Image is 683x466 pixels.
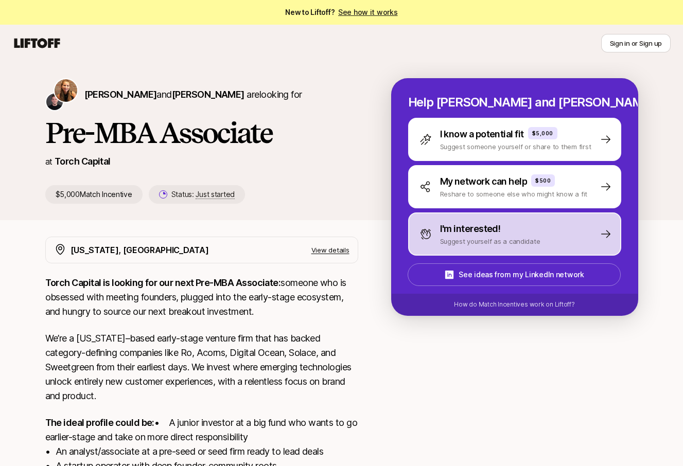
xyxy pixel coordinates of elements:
p: are looking for [84,87,302,102]
p: Suggest yourself as a candidate [440,236,540,246]
span: Just started [196,190,235,199]
img: Christopher Harper [46,94,63,110]
span: [PERSON_NAME] [172,89,244,100]
h1: Pre-MBA Associate [45,117,358,148]
p: We’re a [US_STATE]–based early-stage venture firm that has backed category-defining companies lik... [45,331,358,403]
p: How do Match Incentives work on Liftoff? [454,300,574,309]
a: See how it works [338,8,398,16]
p: someone who is obsessed with meeting founders, plugged into the early-stage ecosystem, and hungry... [45,276,358,319]
p: I'm interested! [440,222,501,236]
p: $5,000 Match Incentive [45,185,143,204]
span: [PERSON_NAME] [84,89,157,100]
strong: Torch Capital is looking for our next Pre-MBA Associate: [45,277,281,288]
a: Torch Capital [55,156,111,167]
p: at [45,155,52,168]
p: My network can help [440,174,528,189]
p: Help [PERSON_NAME] and [PERSON_NAME] hire [408,95,621,110]
p: Suggest someone yourself or share to them first [440,141,591,152]
p: [US_STATE], [GEOGRAPHIC_DATA] [71,243,209,257]
p: Reshare to someone else who might know a fit [440,189,588,199]
p: View details [311,245,349,255]
p: I know a potential fit [440,127,524,141]
p: $500 [535,176,551,185]
p: $5,000 [532,129,553,137]
p: Status: [171,188,235,201]
span: and [156,89,244,100]
img: Katie Reiner [55,79,77,102]
strong: The ideal profile could be: [45,417,154,428]
button: Sign in or Sign up [601,34,671,52]
span: New to Liftoff? [285,6,397,19]
p: See ideas from my LinkedIn network [459,268,584,281]
button: See ideas from my LinkedIn network [408,263,621,286]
